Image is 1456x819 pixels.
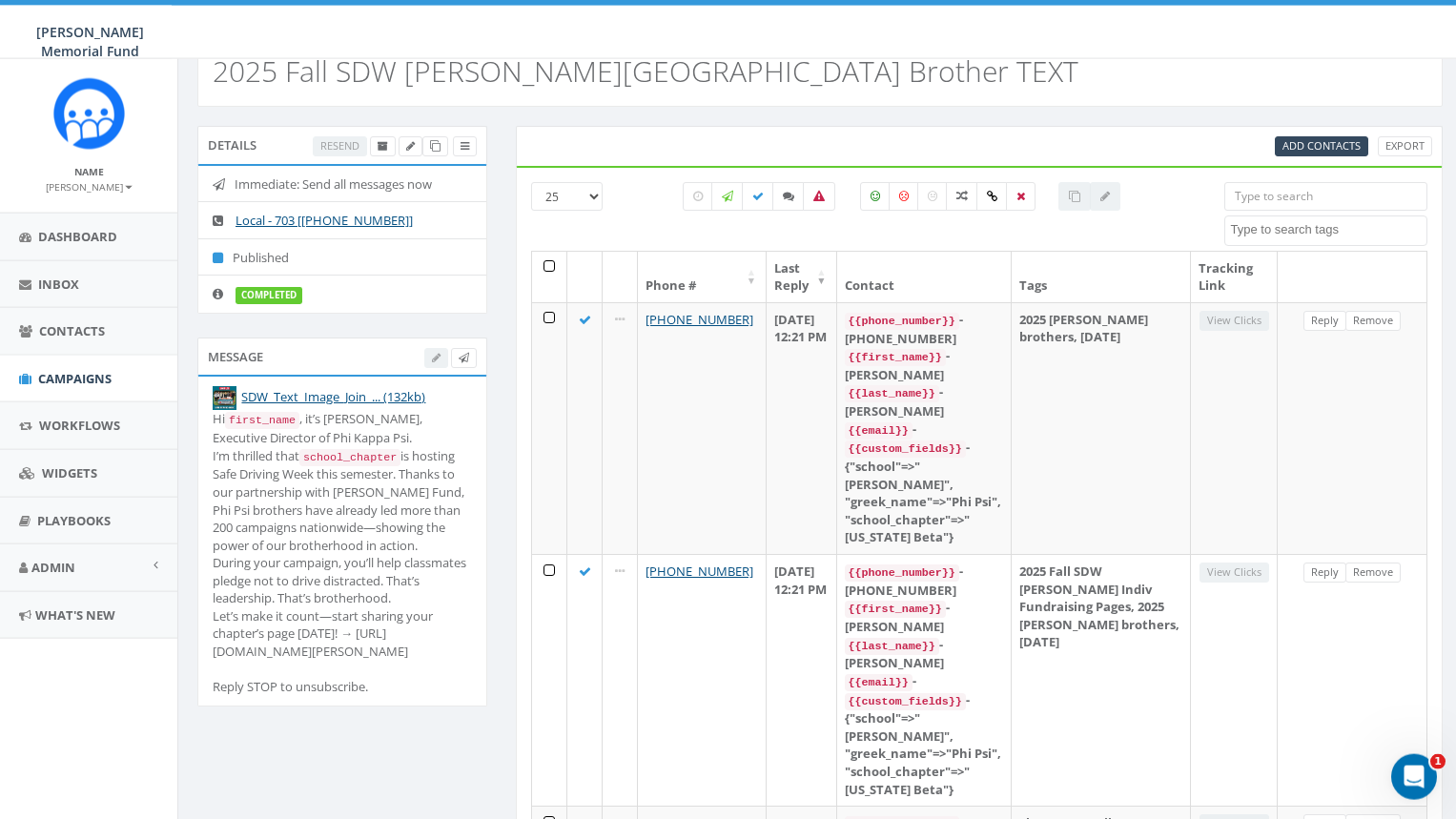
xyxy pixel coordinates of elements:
th: Tags [1012,252,1191,302]
span: Dashboard [38,228,117,245]
span: Widgets [42,464,97,481]
code: {{custom_fields}} [845,440,966,458]
div: - [845,672,1004,691]
code: {{first_name}} [845,349,946,366]
code: first_name [225,412,299,429]
a: [PERSON_NAME] [46,177,133,195]
code: {{last_name}} [845,385,939,402]
a: Remove [1345,563,1401,583]
a: Remove [1345,311,1401,331]
label: Pending [683,182,713,211]
label: Sending [711,182,744,211]
th: Tracking Link [1191,252,1278,302]
span: Campaigns [38,370,112,387]
label: Negative [889,182,919,211]
span: Contacts [39,322,105,339]
a: Export [1378,136,1432,156]
td: [DATE] 12:21 PM [767,302,837,554]
label: Neutral [917,182,948,211]
th: Contact [837,252,1013,302]
div: - [PERSON_NAME] [845,347,1004,383]
span: [PERSON_NAME] Memorial Fund [36,23,144,60]
label: Mixed [946,182,978,211]
code: {{first_name}} [845,601,946,618]
a: Add Contacts [1275,136,1368,156]
li: Published [198,238,486,276]
span: Workflows [39,417,120,434]
label: Removed [1006,182,1036,211]
label: Bounced [803,182,835,211]
textarea: Search [1230,221,1426,238]
label: Positive [860,182,891,211]
a: Local - 703 [[PHONE_NUMBER]] [236,212,413,229]
span: What's New [35,606,115,624]
div: - [PERSON_NAME] [845,636,1004,672]
th: Phone #: activate to sort column ascending [638,252,767,302]
span: Admin [31,559,75,576]
div: - {"school"=>"[PERSON_NAME]", "greek_name"=>"Phi Psi", "school_chapter"=>"[US_STATE] Beta"} [845,439,1004,546]
td: 2025 Fall SDW [PERSON_NAME] Indiv Fundraising Pages, 2025 [PERSON_NAME] brothers, [DATE] [1012,554,1191,806]
span: CSV files only [1282,138,1361,153]
code: {{phone_number}} [845,313,959,330]
div: - [PERSON_NAME] [845,383,1004,420]
div: - [PHONE_NUMBER] [845,311,1004,347]
span: View Campaign Delivery Statistics [461,138,469,153]
code: {{custom_fields}} [845,693,966,710]
a: Reply [1303,311,1346,331]
i: Published [213,252,233,264]
span: Add Contacts [1282,138,1361,153]
a: SDW_Text_Image_Join_... (132kb) [241,388,425,405]
code: school_chapter [299,449,400,466]
a: [PHONE_NUMBER] [646,311,753,328]
span: Clone Campaign [430,138,441,153]
code: {{email}} [845,674,913,691]
label: Replied [772,182,805,211]
div: - [PERSON_NAME] [845,599,1004,635]
code: {{last_name}} [845,638,939,655]
label: completed [236,287,302,304]
div: Details [197,126,487,164]
li: Immediate: Send all messages now [198,166,486,203]
span: 1 [1430,754,1446,769]
small: Name [74,165,104,178]
td: 2025 [PERSON_NAME] brothers, [DATE] [1012,302,1191,554]
div: - [845,420,1004,440]
div: Message [197,338,487,376]
a: [PHONE_NUMBER] [646,563,753,580]
code: {{phone_number}} [845,564,959,582]
code: {{email}} [845,422,913,440]
span: Inbox [38,276,79,293]
div: Hi , it’s [PERSON_NAME], Executive Director of Phi Kappa Psi. I’m thrilled that is hosting Safe D... [213,410,472,695]
td: [DATE] 12:21 PM [767,554,837,806]
img: Rally_Corp_Icon.png [53,78,125,150]
a: Reply [1303,563,1346,583]
iframe: Intercom live chat [1391,754,1437,800]
h2: 2025 Fall SDW [PERSON_NAME][GEOGRAPHIC_DATA] Brother TEXT [213,55,1078,87]
i: Immediate: Send all messages now [213,178,235,191]
label: Link Clicked [976,182,1008,211]
div: - [PHONE_NUMBER] [845,563,1004,599]
span: Send Test Message [459,350,469,364]
th: Last Reply: activate to sort column ascending [767,252,837,302]
span: Edit Campaign Title [406,138,415,153]
small: [PERSON_NAME] [46,180,133,194]
div: - {"school"=>"[PERSON_NAME]", "greek_name"=>"Phi Psi", "school_chapter"=>"[US_STATE] Beta"} [845,691,1004,799]
span: Playbooks [37,512,111,529]
span: Archive Campaign [378,138,388,153]
input: Type to search [1224,182,1427,211]
label: Delivered [742,182,774,211]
